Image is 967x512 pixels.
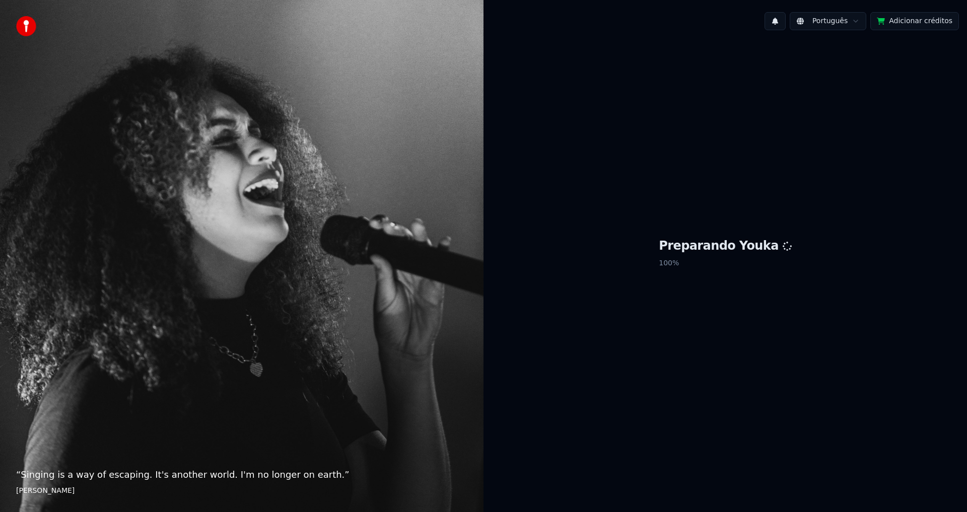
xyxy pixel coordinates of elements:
footer: [PERSON_NAME] [16,486,467,496]
button: Adicionar créditos [870,12,959,30]
p: “ Singing is a way of escaping. It's another world. I'm no longer on earth. ” [16,468,467,482]
img: youka [16,16,36,36]
p: 100 % [659,254,792,272]
h1: Preparando Youka [659,238,792,254]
